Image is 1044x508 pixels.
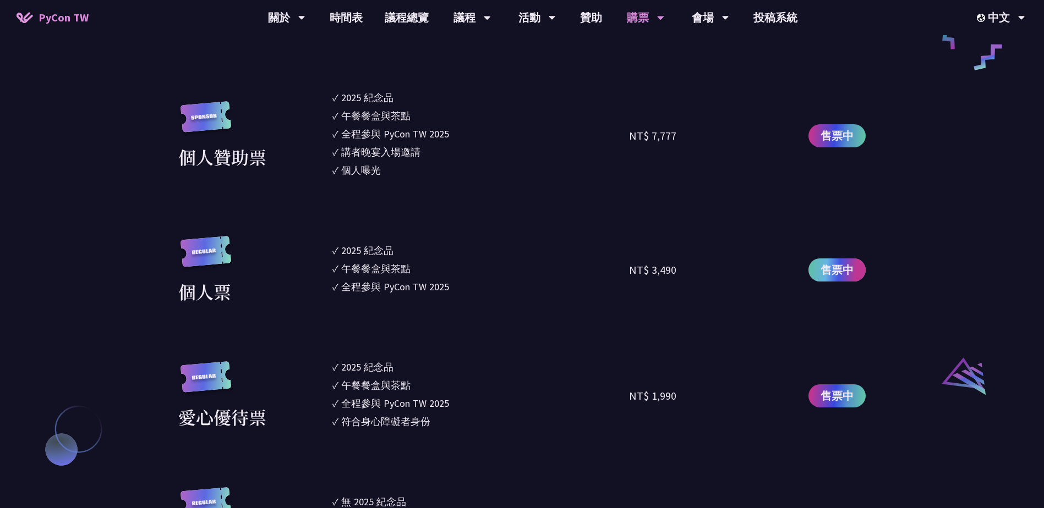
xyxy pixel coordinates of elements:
[332,360,630,374] li: ✓
[178,404,266,430] div: 愛心優待票
[332,126,630,141] li: ✓
[341,145,420,159] div: 講者晚宴入場邀請
[341,378,411,393] div: 午餐餐盒與茶點
[178,361,233,404] img: regular.8f272d9.svg
[332,243,630,258] li: ✓
[39,9,89,26] span: PyCon TW
[808,258,866,281] a: 售票中
[341,414,430,429] div: 符合身心障礙者身份
[178,278,231,305] div: 個人票
[808,384,866,407] a: 售票中
[821,262,854,278] span: 售票中
[821,128,854,144] span: 售票中
[178,236,233,278] img: regular.8f272d9.svg
[332,261,630,276] li: ✓
[332,90,630,105] li: ✓
[629,262,676,278] div: NT$ 3,490
[17,12,33,23] img: Home icon of PyCon TW 2025
[629,388,676,404] div: NT$ 1,990
[341,108,411,123] div: 午餐餐盒與茶點
[341,279,449,294] div: 全程參與 PyCon TW 2025
[6,4,100,31] a: PyCon TW
[341,261,411,276] div: 午餐餐盒與茶點
[341,360,393,374] div: 2025 紀念品
[341,243,393,258] div: 2025 紀念品
[977,14,988,22] img: Locale Icon
[178,143,266,170] div: 個人贊助票
[808,124,866,147] a: 售票中
[341,396,449,411] div: 全程參與 PyCon TW 2025
[341,163,381,178] div: 個人曝光
[332,396,630,411] li: ✓
[332,145,630,159] li: ✓
[332,163,630,178] li: ✓
[332,414,630,429] li: ✓
[178,101,233,143] img: sponsor.43e6a3a.svg
[629,128,676,144] div: NT$ 7,777
[341,126,449,141] div: 全程參與 PyCon TW 2025
[821,388,854,404] span: 售票中
[332,279,630,294] li: ✓
[332,378,630,393] li: ✓
[341,90,393,105] div: 2025 紀念品
[332,108,630,123] li: ✓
